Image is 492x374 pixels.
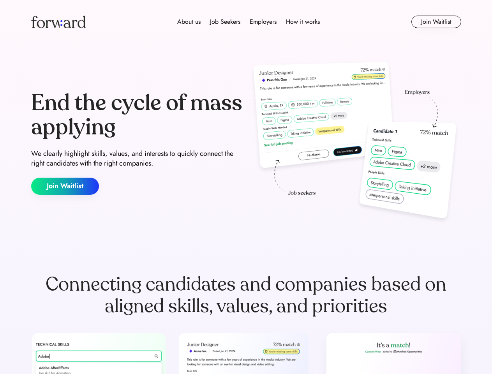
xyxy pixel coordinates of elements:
img: Forward logo [31,16,86,28]
div: How it works [286,17,320,26]
button: Join Waitlist [31,178,99,195]
div: Job Seekers [210,17,240,26]
button: Join Waitlist [411,16,461,28]
div: Employers [250,17,277,26]
img: hero-image.png [249,59,461,227]
div: About us [177,17,201,26]
div: Connecting candidates and companies based on aligned skills, values, and priorities [31,273,461,317]
div: We clearly highlight skills, values, and interests to quickly connect the right candidates with t... [31,149,243,168]
div: End the cycle of mass applying [31,91,243,139]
